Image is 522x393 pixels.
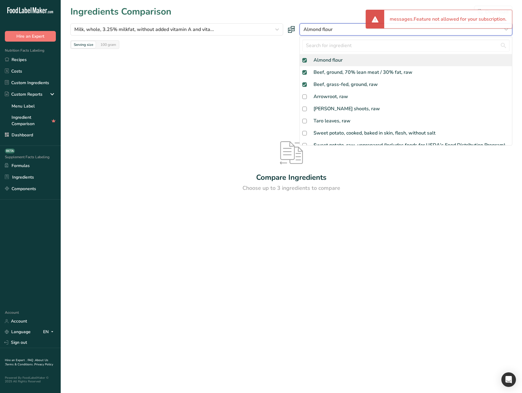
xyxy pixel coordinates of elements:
div: 100 gram [98,41,118,48]
button: Download [474,6,512,18]
span: Milk, whole, 3.25% milkfat, without added vitamin A and vita... [74,26,214,33]
h1: Ingredients Comparison [70,5,171,19]
div: Beef, grass-fed, ground, raw [314,81,378,88]
div: Almond flour [314,56,343,64]
div: BETA [5,149,15,153]
span: Almond flour [303,26,333,33]
div: Taro leaves, raw [314,117,351,125]
button: Almond flour [300,23,512,36]
div: Beef, ground, 70% lean meat / 30% fat, raw [314,69,412,76]
a: Terms & Conditions . [5,362,34,367]
div: [PERSON_NAME] shoots, raw [314,105,380,112]
button: Milk, whole, 3.25% milkfat, without added vitamin A and vita... [70,23,283,36]
a: Hire an Expert . [5,358,26,362]
input: Search for ingredient [302,39,510,52]
div: Compare Ingredients [256,172,327,183]
div: messages.Feature not allowed for your subscription. [384,10,512,28]
div: Arrowroot, raw [314,93,348,100]
div: Serving size [71,41,96,48]
div: Choose up to 3 ingredients to compare [242,184,340,192]
a: FAQ . [28,358,35,362]
a: Privacy Policy [34,362,53,367]
a: About Us . [5,358,48,367]
div: Custom Reports [5,91,42,97]
button: Hire an Expert [5,31,56,42]
div: Powered By FoodLabelMaker © 2025 All Rights Reserved [5,376,56,383]
div: EN [43,328,56,336]
div: Download [478,8,508,15]
div: Open Intercom Messenger [501,372,516,387]
a: Language [5,326,31,337]
div: Sweet potato, cooked, baked in skin, flesh, without salt [314,129,436,137]
div: Sweet potato, raw, unprepared (Includes foods for USDA's Food Distribution Program) [314,142,505,149]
